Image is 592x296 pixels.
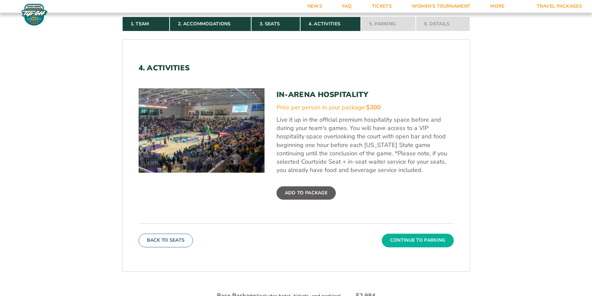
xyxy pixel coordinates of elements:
[170,17,251,31] a: 2. Accommodations
[277,103,454,112] div: Price per person in your package:
[139,234,193,247] button: Back To Seats
[139,64,454,72] h2: 4. Activities
[366,103,381,111] span: $300
[122,17,170,31] a: 1. Team
[382,234,454,247] button: Continue To Parking
[251,17,300,31] a: 3. Seats
[277,186,336,200] label: Add To Package
[277,90,454,99] h3: In-Arena Hospitality
[277,116,454,174] p: Live it up in the official premium hospitality space before and during your team's games. You wil...
[20,3,49,26] img: Fort Myers Tip-Off
[139,88,265,172] img: In-Arena Hospitality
